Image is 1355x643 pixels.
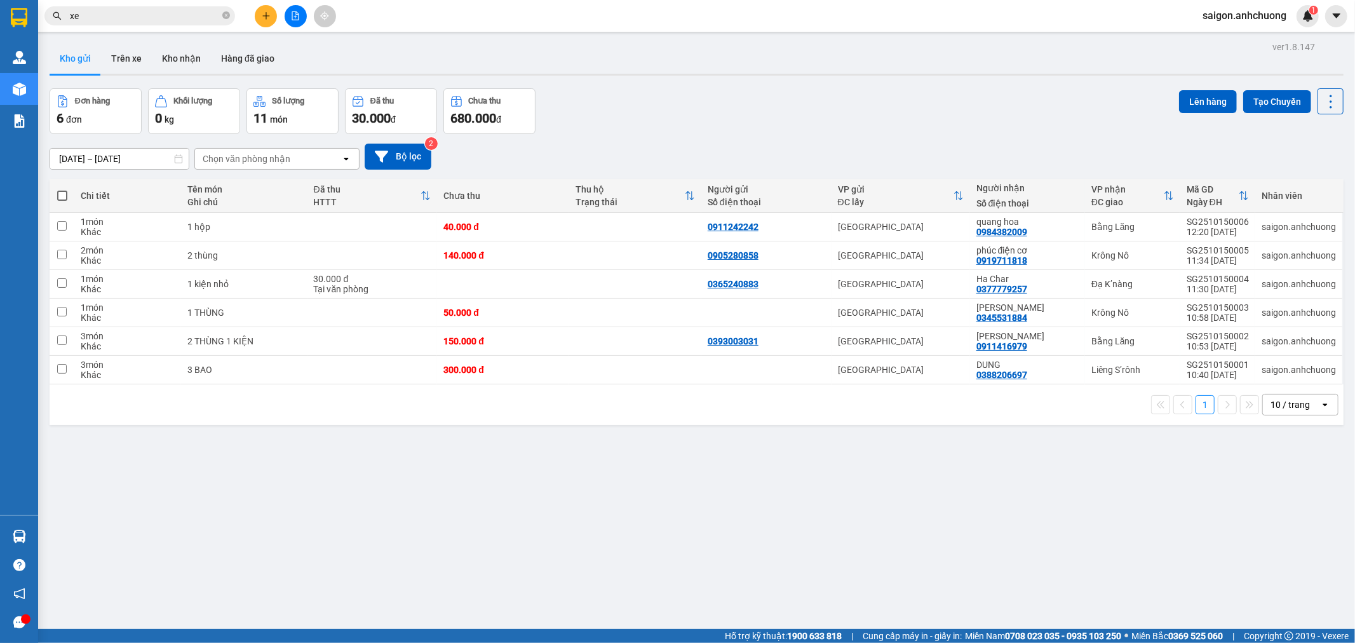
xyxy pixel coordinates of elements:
[725,629,842,643] span: Hỗ trợ kỹ thuật:
[708,250,758,261] div: 0905280858
[976,227,1027,237] div: 0984382009
[1272,40,1315,54] div: ver 1.8.147
[976,313,1027,323] div: 0345531884
[1232,629,1234,643] span: |
[152,43,211,74] button: Kho nhận
[6,90,88,132] li: VP [GEOGRAPHIC_DATA]
[708,197,825,207] div: Số điện thoại
[155,111,162,126] span: 0
[187,184,301,194] div: Tên món
[81,370,174,380] div: Khác
[187,250,301,261] div: 2 thùng
[246,88,339,134] button: Số lượng11món
[66,114,82,125] span: đơn
[976,370,1027,380] div: 0388206697
[253,111,267,126] span: 11
[1243,90,1311,113] button: Tạo Chuyến
[787,631,842,641] strong: 1900 633 818
[708,279,758,289] div: 0365240883
[291,11,300,20] span: file-add
[1091,279,1174,289] div: Đạ K’nàng
[443,88,536,134] button: Chưa thu680.000đ
[1187,197,1239,207] div: Ngày ĐH
[450,111,496,126] span: 680.000
[1124,633,1128,639] span: ⚪️
[50,149,189,169] input: Select a date range.
[708,336,758,346] div: 0393003031
[1091,308,1174,318] div: Krông Nô
[370,97,394,105] div: Đã thu
[838,365,964,375] div: [GEOGRAPHIC_DATA]
[53,11,62,20] span: search
[211,43,285,74] button: Hàng đã giao
[838,308,964,318] div: [GEOGRAPHIC_DATA]
[187,365,301,375] div: 3 BAO
[148,88,240,134] button: Khối lượng0kg
[6,6,184,75] li: [PERSON_NAME] ([GEOGRAPHIC_DATA])
[81,284,174,294] div: Khác
[187,336,301,346] div: 2 THÙNG 1 KIỆN
[13,559,25,571] span: question-circle
[863,629,962,643] span: Cung cấp máy in - giấy in:
[976,217,1079,227] div: quang hoa
[13,114,26,128] img: solution-icon
[708,184,825,194] div: Người gửi
[1187,370,1249,380] div: 10:40 [DATE]
[1085,179,1180,213] th: Toggle SortBy
[1262,308,1336,318] div: saigon.anhchuong
[976,245,1079,255] div: phúc điện cơ
[272,97,304,105] div: Số lượng
[443,191,563,201] div: Chưa thu
[262,11,271,20] span: plus
[1179,90,1237,113] button: Lên hàng
[1192,8,1297,24] span: saigon.anhchuong
[50,43,101,74] button: Kho gửi
[88,90,169,104] li: VP Bằng Lăng
[11,8,27,27] img: logo-vxr
[976,284,1027,294] div: 0377779257
[838,336,964,346] div: [GEOGRAPHIC_DATA]
[851,629,853,643] span: |
[81,313,174,323] div: Khác
[1168,631,1223,641] strong: 0369 525 060
[443,308,563,318] div: 50.000 đ
[576,197,685,207] div: Trạng thái
[81,227,174,237] div: Khác
[270,114,288,125] span: món
[320,11,329,20] span: aim
[165,114,174,125] span: kg
[1091,184,1164,194] div: VP nhận
[1262,191,1336,201] div: Nhân viên
[222,10,230,22] span: close-circle
[285,5,307,27] button: file-add
[1091,250,1174,261] div: Krông Nô
[1091,365,1174,375] div: Liêng S’rônh
[1320,400,1330,410] svg: open
[81,217,174,227] div: 1 món
[13,530,26,543] img: warehouse-icon
[1187,227,1249,237] div: 12:20 [DATE]
[1284,632,1293,640] span: copyright
[1187,302,1249,313] div: SG2510150003
[1187,313,1249,323] div: 10:58 [DATE]
[976,360,1079,370] div: DUNG
[203,152,290,165] div: Chọn văn phòng nhận
[976,302,1079,313] div: lương hồng dân
[314,184,421,194] div: Đã thu
[496,114,501,125] span: đ
[57,111,64,126] span: 6
[1196,395,1215,414] button: 1
[838,279,964,289] div: [GEOGRAPHIC_DATA]
[1131,629,1223,643] span: Miền Bắc
[314,284,431,294] div: Tại văn phòng
[81,302,174,313] div: 1 món
[838,197,954,207] div: ĐC lấy
[307,179,438,213] th: Toggle SortBy
[391,114,396,125] span: đ
[832,179,970,213] th: Toggle SortBy
[976,341,1027,351] div: 0911416979
[425,137,438,150] sup: 2
[1091,222,1174,232] div: Bằng Lăng
[187,222,301,232] div: 1 hộp
[314,274,431,284] div: 30.000 đ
